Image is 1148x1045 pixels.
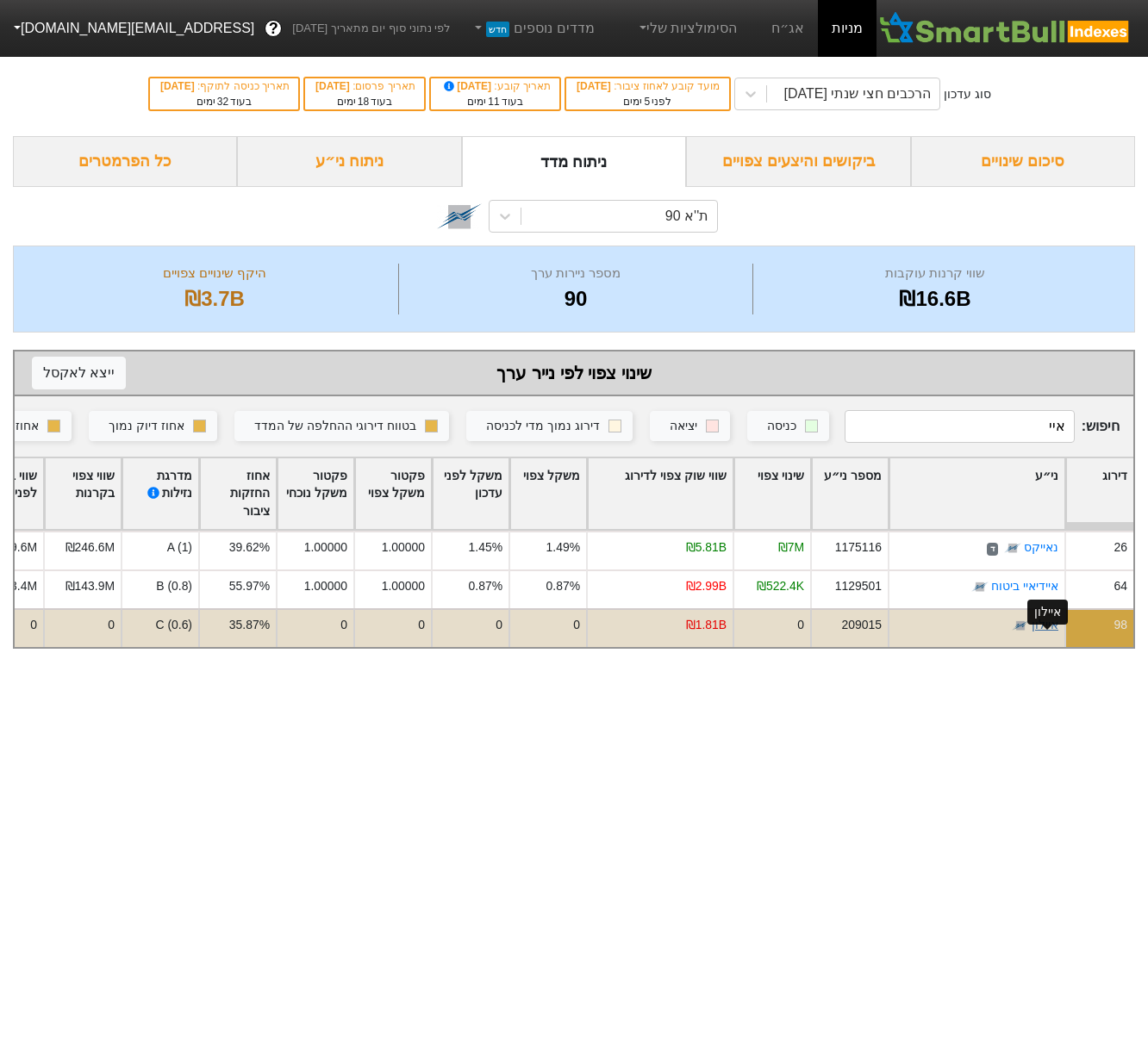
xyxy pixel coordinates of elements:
span: [DATE] [441,80,495,92]
div: 35.87% [229,616,270,634]
span: ? [269,17,278,40]
span: [DATE] [315,80,353,92]
div: 1129501 [835,577,882,595]
button: דירוג נמוך מדי לכניסה [466,411,633,442]
div: יציאה [670,417,697,436]
span: 11 [488,96,499,108]
div: בעוד ימים [159,94,290,109]
div: Toggle SortBy [200,458,276,530]
button: ייצא לאקסל [32,357,126,389]
div: 1.49% [546,538,580,557]
div: 90 [403,283,748,314]
a: הסימולציות שלי [629,11,745,46]
div: 0 [573,616,580,634]
div: ₪5.81B [686,538,727,557]
div: 0 [797,616,804,634]
span: ד [987,543,998,557]
div: בעוד ימים [314,94,415,109]
div: 55.97% [229,577,270,595]
div: שווי קרנות עוקבות [758,264,1113,283]
span: חדש [486,22,509,37]
img: tase link [437,194,482,239]
a: איידיאיי ביטוח [991,579,1058,593]
span: לפי נתוני סוף יום מתאריך [DATE] [292,20,450,37]
div: ₪246.6M [66,538,115,557]
div: ת''א 90 [665,206,708,227]
img: tase link [1004,540,1021,557]
div: Toggle SortBy [45,458,121,530]
div: Toggle SortBy [122,458,198,530]
div: 1.00000 [382,538,425,557]
span: חיפוש : [845,410,1120,443]
div: סיכום שינויים [911,136,1135,187]
div: תאריך כניסה לתוקף : [159,78,290,94]
div: Toggle SortBy [1066,458,1133,530]
div: 1.00000 [304,577,347,595]
div: ₪16.6B [758,283,1113,314]
img: SmartBull [877,11,1134,46]
div: בטווח דירוגי ההחלפה של המדד [254,417,416,436]
button: בטווח דירוגי ההחלפה של המדד [234,411,449,442]
button: יציאה [650,411,730,442]
div: תאריך קובע : [440,78,551,94]
div: 1175116 [835,538,882,557]
button: אחוז דיוק נמוך [89,411,217,442]
div: דירוג נמוך מדי לכניסה [486,417,600,436]
div: ₪2.99B [686,577,727,595]
div: ₪522.4K [757,577,804,595]
div: Toggle SortBy [510,458,586,530]
div: ניתוח ני״ע [237,136,461,187]
div: Toggle SortBy [812,458,888,530]
div: 0 [496,616,502,634]
span: [DATE] [160,80,197,92]
div: מדרגת נזילות [128,467,192,521]
a: מדדים נוספיםחדש [465,11,602,46]
div: Toggle SortBy [889,458,1064,530]
div: ₪7M [778,538,804,557]
div: ₪3.7B [35,283,394,314]
div: 26 [1114,538,1127,557]
div: 0 [108,616,115,634]
div: B (0.8) [121,569,198,608]
input: 105 רשומות... [845,410,1074,443]
div: שינוי צפוי לפי נייר ערך [32,360,1116,386]
div: בעוד ימים [440,94,551,109]
div: 39.62% [229,538,270,557]
button: כניסה [747,411,829,442]
div: ₪1.81B [686,616,727,634]
div: כניסה [767,417,796,436]
div: Toggle SortBy [734,458,810,530]
div: איילון [1027,600,1068,625]
div: תאריך פרסום : [314,78,415,94]
div: 0.87% [546,577,580,595]
div: ₪143.9M [66,577,115,595]
div: מספר ניירות ערך [403,264,748,283]
div: Toggle SortBy [588,458,733,530]
div: מועד קובע לאחוז ציבור : [575,78,720,94]
div: Toggle SortBy [433,458,508,530]
div: הרכבים חצי שנתי [DATE] [784,84,932,104]
div: 98 [1114,616,1127,634]
div: 1.45% [469,538,502,557]
div: היקף שינויים צפויים [35,264,394,283]
div: 209015 [842,616,882,634]
div: 0 [30,616,37,634]
div: 1.00000 [382,577,425,595]
div: 64 [1114,577,1127,595]
img: tase link [1012,618,1029,635]
span: 18 [358,96,369,108]
div: 0 [418,616,425,634]
div: A (1) [121,531,198,569]
a: נאייקס [1024,540,1058,554]
div: כל הפרמטרים [13,136,237,187]
img: tase link [971,579,989,596]
span: 5 [644,96,650,108]
div: 0.87% [469,577,502,595]
div: Toggle SortBy [278,458,353,530]
div: לפני ימים [575,94,720,109]
span: [DATE] [577,80,614,92]
div: 0 [340,616,347,634]
div: 1.00000 [304,538,347,557]
div: אחוז דיוק נמוך [109,417,184,436]
span: 32 [217,96,228,108]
